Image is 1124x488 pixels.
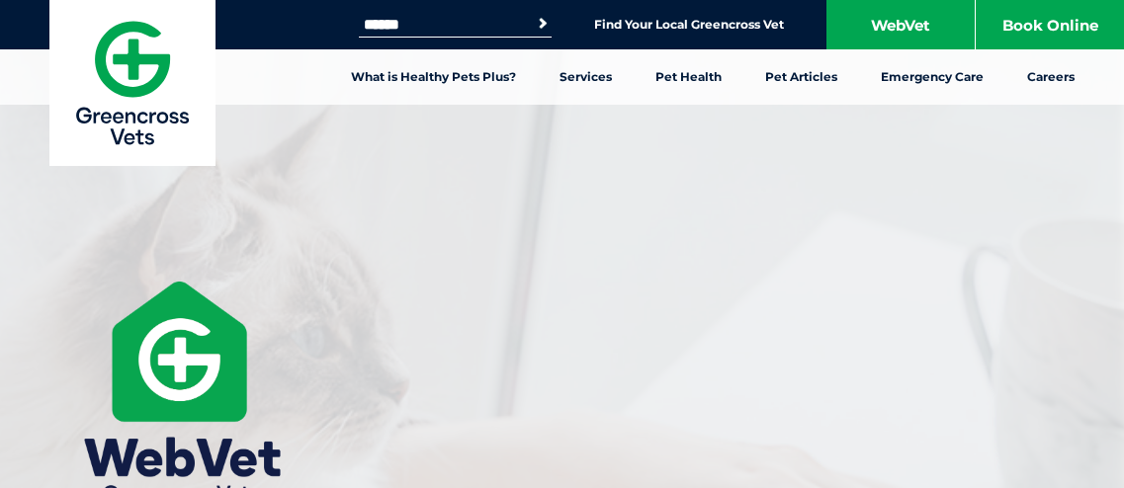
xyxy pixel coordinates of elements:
[634,49,743,105] a: Pet Health
[743,49,859,105] a: Pet Articles
[533,14,553,34] button: Search
[329,49,538,105] a: What is Healthy Pets Plus?
[859,49,1005,105] a: Emergency Care
[1005,49,1096,105] a: Careers
[594,17,784,33] a: Find Your Local Greencross Vet
[538,49,634,105] a: Services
